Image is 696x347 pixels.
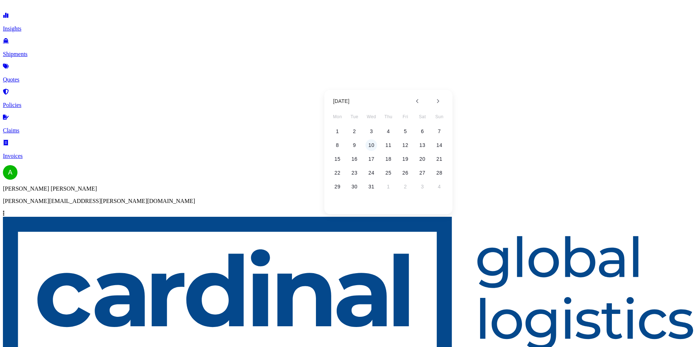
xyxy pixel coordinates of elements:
a: Insights [3,13,693,32]
div: [DATE] [333,97,349,105]
button: 1 [383,181,394,192]
button: 4 [434,181,445,192]
button: 12 [400,139,411,151]
button: 5 [400,125,411,137]
button: 11 [383,139,394,151]
button: 29 [332,181,343,192]
a: Claims [3,115,693,134]
button: 2 [349,125,360,137]
a: Policies [3,89,693,108]
button: 23 [349,167,360,179]
button: 16 [349,153,360,165]
span: Sunday [433,109,446,124]
button: 6 [416,125,428,137]
span: Thursday [382,109,395,124]
p: Insights [3,25,693,32]
button: 28 [434,167,445,179]
p: [PERSON_NAME][EMAIL_ADDRESS][PERSON_NAME][DOMAIN_NAME] [3,198,693,204]
button: 7 [434,125,445,137]
button: 19 [400,153,411,165]
button: 25 [383,167,394,179]
a: Shipments [3,39,693,57]
button: 27 [416,167,428,179]
p: Quotes [3,76,693,83]
button: 2 [400,181,411,192]
p: [PERSON_NAME] [PERSON_NAME] [3,186,693,192]
button: 3 [365,125,377,137]
span: Friday [399,109,412,124]
button: 1 [332,125,343,137]
button: 31 [365,181,377,192]
button: 17 [365,153,377,165]
button: 15 [332,153,343,165]
button: 10 [365,139,377,151]
p: Shipments [3,51,693,57]
button: 4 [383,125,394,137]
span: Tuesday [348,109,361,124]
p: Invoices [3,153,693,159]
button: 13 [416,139,428,151]
button: 26 [400,167,411,179]
button: 24 [365,167,377,179]
span: Saturday [416,109,429,124]
button: 3 [416,181,428,192]
a: Quotes [3,64,693,83]
button: 22 [332,167,343,179]
button: 18 [383,153,394,165]
span: A [8,169,12,176]
button: 21 [434,153,445,165]
span: Wednesday [365,109,378,124]
span: Monday [331,109,344,124]
p: Claims [3,127,693,134]
button: 30 [349,181,360,192]
button: 14 [434,139,445,151]
a: Invoices [3,140,693,159]
button: 20 [416,153,428,165]
button: 9 [349,139,360,151]
p: Policies [3,102,693,108]
button: 8 [332,139,343,151]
